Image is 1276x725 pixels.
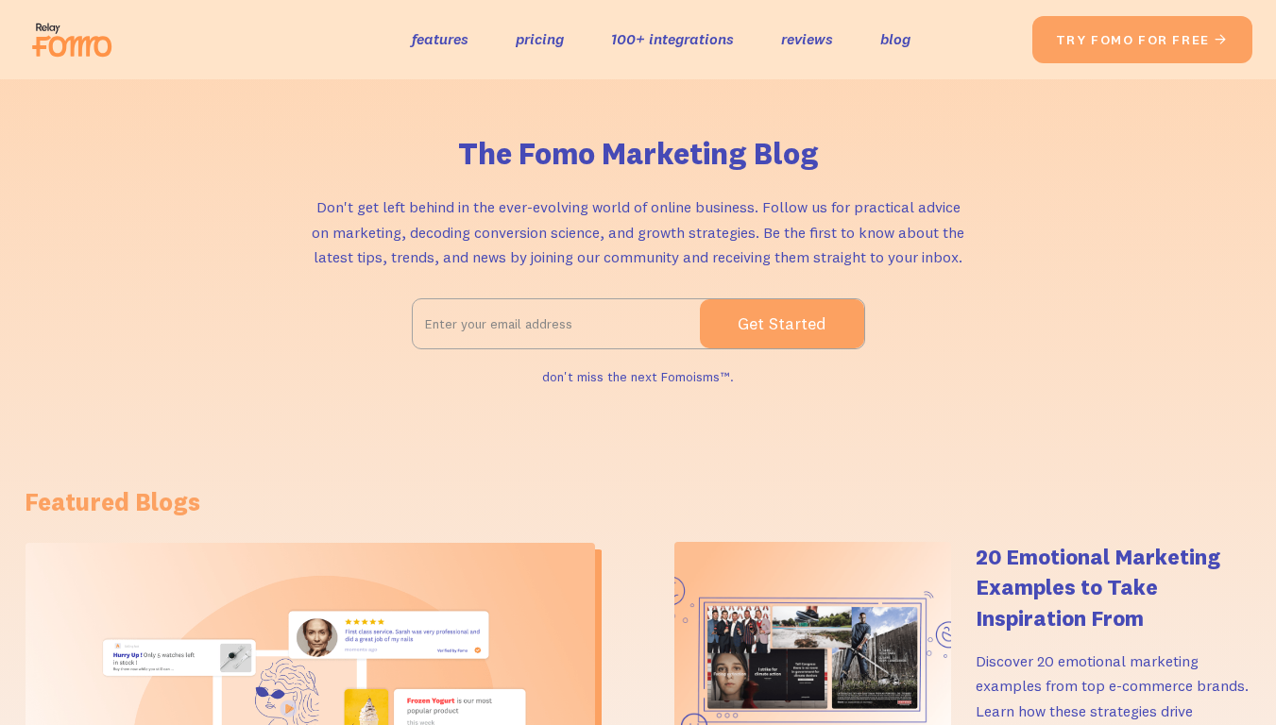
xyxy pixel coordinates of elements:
[413,300,700,347] input: Enter your email address
[412,298,865,349] form: Email Form 2
[781,25,833,53] a: reviews
[458,136,819,172] h1: The Fomo Marketing Blog
[611,25,734,53] a: 100+ integrations
[976,542,1252,633] h4: 20 Emotional Marketing Examples to Take Inspiration From
[880,25,910,53] a: blog
[412,25,468,53] a: features
[25,485,1252,519] h1: Featured Blogs
[700,299,864,348] input: Get Started
[1214,31,1229,48] span: 
[542,363,734,391] div: don't miss the next Fomoisms™.
[308,194,969,270] p: Don't get left behind in the ever-evolving world of online business. Follow us for practical advi...
[1032,16,1252,63] a: try fomo for free
[516,25,564,53] a: pricing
